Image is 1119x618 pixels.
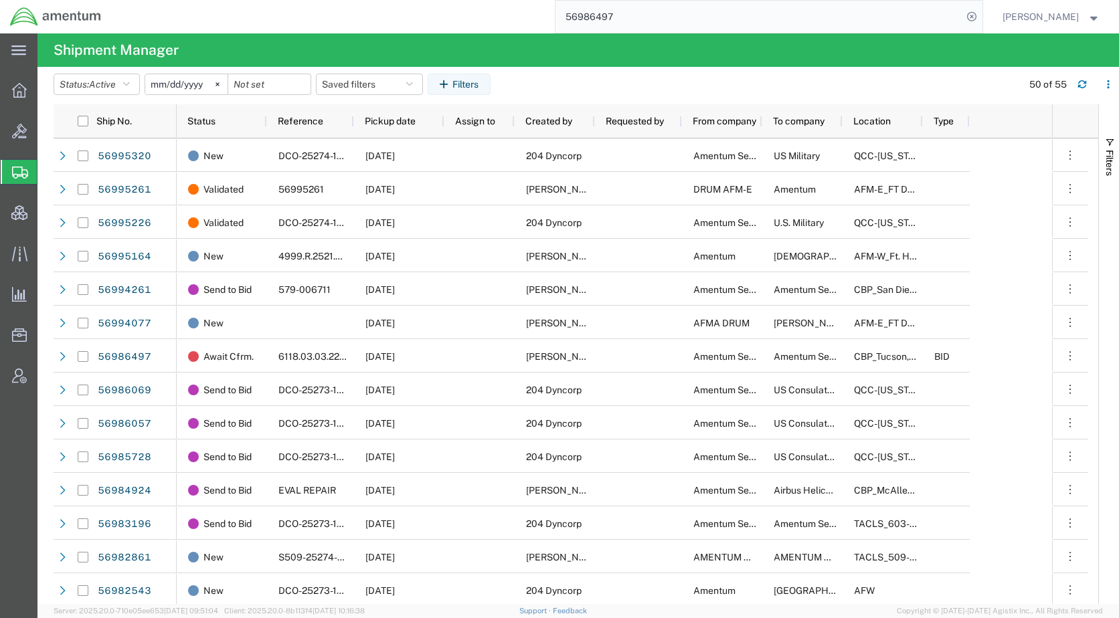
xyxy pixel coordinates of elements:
[97,480,152,502] a: 56984924
[1003,9,1079,24] span: Kent Gilman
[693,351,792,362] span: Amentum Services, Inc
[854,217,928,228] span: QCC-Texas
[526,552,602,562] span: Tony Martorell
[203,474,252,507] span: Send to Bid
[854,251,926,262] span: AFM-W_Ft. Hood
[203,139,224,173] span: New
[526,351,602,362] span: Derrick Gory
[1029,78,1067,92] div: 50 of 55
[774,385,869,395] span: US Consulate General
[428,74,491,95] button: Filters
[313,607,365,615] span: [DATE] 10:16:38
[9,7,102,27] img: logo
[853,116,891,126] span: Location
[526,518,582,529] span: 204 Dyncorp
[934,351,950,362] span: BID
[278,184,324,195] span: 56995261
[526,385,582,395] span: 204 Dyncorp
[526,184,602,195] span: Kyle Recor
[224,607,365,615] span: Client: 2025.20.0-8b113f4
[278,150,367,161] span: DCO-25274-168958
[365,116,416,126] span: Pickup date
[278,351,398,362] span: 6118.03.03.2219.WTU.0000
[203,440,252,474] span: Send to Bid
[97,146,152,167] a: 56995320
[96,116,132,126] span: Ship No.
[203,407,252,440] span: Send to Bid
[97,280,152,301] a: 56994261
[693,518,794,529] span: Amentum Services, Inc.
[187,116,216,126] span: Status
[365,184,395,195] span: 10/01/2025
[1002,9,1101,25] button: [PERSON_NAME]
[365,251,395,262] span: 10/01/2025
[365,518,395,529] span: 10/01/2025
[203,306,224,340] span: New
[203,239,224,273] span: New
[774,217,824,228] span: U.S. Military
[854,150,928,161] span: QCC-Texas
[854,351,1007,362] span: CBP_Tucson, AZ_WTU
[365,284,395,295] span: 10/02/2025
[365,217,395,228] span: 10/01/2025
[693,318,750,328] span: AFMA DRUM
[854,552,1105,562] span: TACLS_509-Mesa, AZ
[365,318,395,328] span: 10/01/2025
[54,607,218,615] span: Server: 2025.20.0-710e05ee653
[203,373,252,407] span: Send to Bid
[278,385,365,395] span: DCO-25273-168931
[854,451,928,462] span: QCC-Texas
[97,346,152,368] a: 56986497
[526,318,602,328] span: Kyle Recor
[278,585,365,596] span: DCO-25273-168913
[774,585,869,596] span: TOLEDO JET CENTER
[365,585,395,596] span: 09/30/2025
[203,340,254,373] span: Await Cfrm.
[606,116,664,126] span: Requested by
[774,150,820,161] span: US Military
[774,351,872,362] span: Amentum Services, Inc
[854,184,928,195] span: AFM-E_FT DRUM
[278,217,367,228] span: DCO-25274-168955
[228,74,311,94] input: Not set
[526,585,582,596] span: 204 Dyncorp
[97,213,152,234] a: 56995226
[278,485,336,496] span: EVAL REPAIR
[278,451,367,462] span: DCO-25273-168930
[278,518,365,529] span: DCO-25273-168916
[365,351,395,362] span: 10/01/2025
[145,74,228,94] input: Not set
[693,451,794,462] span: Amentum Services, Inc.
[54,74,140,95] button: Status:Active
[203,507,252,540] span: Send to Bid
[203,206,244,239] span: Validated
[693,284,794,295] span: Amentum Services, Inc.
[365,418,395,429] span: 10/10/2025
[455,116,495,126] span: Assign to
[526,251,602,262] span: Ronald Pineda
[774,318,850,328] span: ASF CARSON
[526,485,602,496] span: Rigoberto Magallan
[519,607,553,615] a: Support
[693,184,752,195] span: DRUM AFM-E
[97,413,152,435] a: 56986057
[1104,150,1115,176] span: Filters
[203,173,244,206] span: Validated
[774,251,965,262] span: US Army C/O Amentum
[934,116,954,126] span: Type
[97,380,152,401] a: 56986069
[555,1,962,33] input: Search for shipment number, reference number
[97,447,152,468] a: 56985728
[774,284,872,295] span: Amentum Services, Inc
[774,518,874,529] span: Amentum Services, Inc.
[854,385,928,395] span: QCC-Texas
[365,552,395,562] span: 10/01/2025
[693,585,736,596] span: Amentum
[693,217,794,228] span: Amentum Services, Inc.
[693,552,833,562] span: AMENTUM SERVICES, SITE 509
[97,581,152,602] a: 56982543
[164,607,218,615] span: [DATE] 09:51:04
[278,116,323,126] span: Reference
[526,418,582,429] span: 204 Dyncorp
[89,79,116,90] span: Active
